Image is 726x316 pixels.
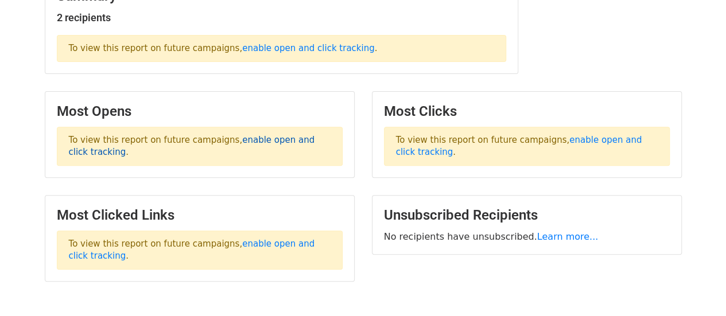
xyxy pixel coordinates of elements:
h3: Unsubscribed Recipients [384,207,670,224]
a: enable open and click tracking [242,43,374,53]
a: Learn more... [537,231,599,242]
h5: 2 recipients [57,11,506,24]
p: To view this report on future campaigns, . [384,127,670,166]
p: To view this report on future campaigns, . [57,231,343,270]
h3: Most Clicks [384,103,670,120]
h3: Most Opens [57,103,343,120]
p: No recipients have unsubscribed. [384,231,670,243]
iframe: Chat Widget [669,261,726,316]
p: To view this report on future campaigns, . [57,127,343,166]
h3: Most Clicked Links [57,207,343,224]
p: To view this report on future campaigns, . [57,35,506,62]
